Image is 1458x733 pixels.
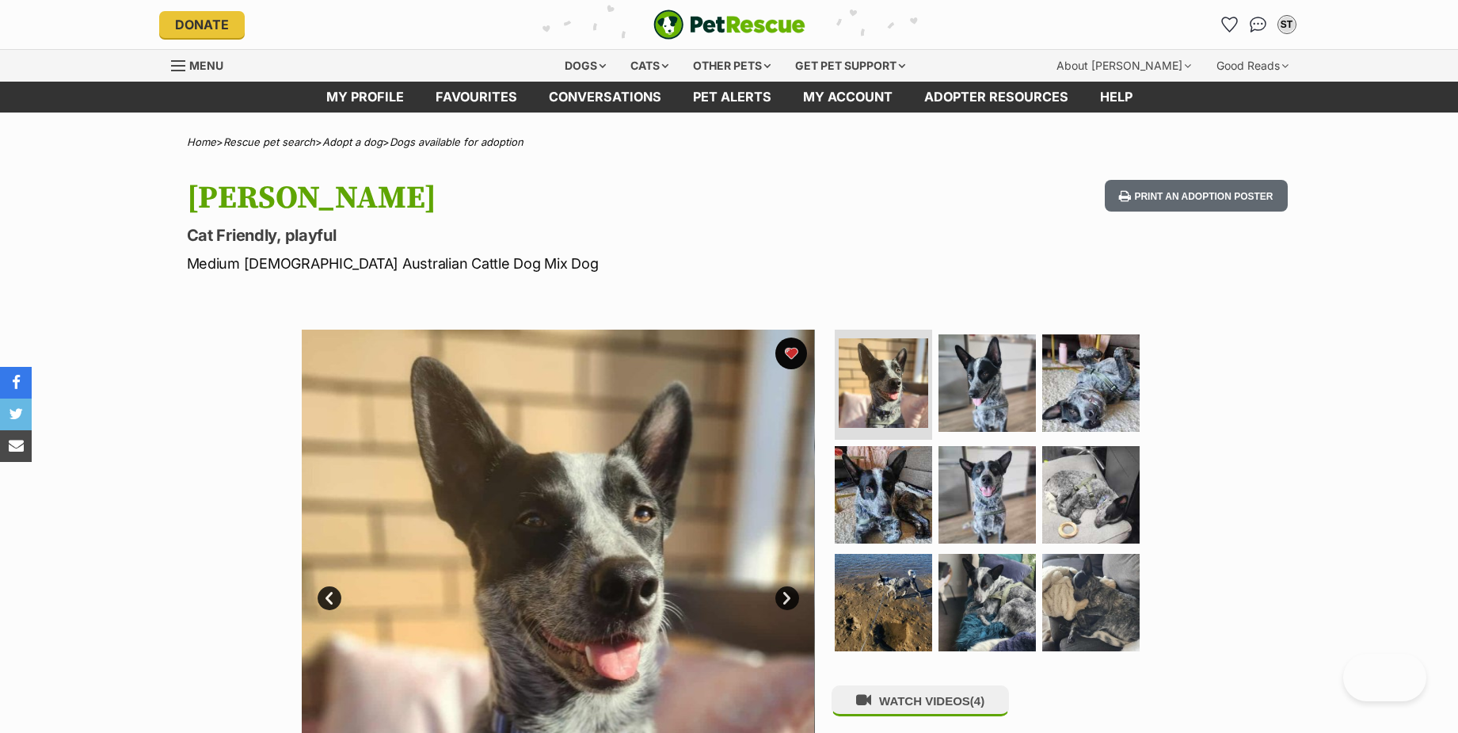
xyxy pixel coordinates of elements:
[775,338,807,369] button: favourite
[784,50,916,82] div: Get pet support
[187,180,857,216] h1: [PERSON_NAME]
[1246,12,1271,37] a: Conversations
[420,82,533,113] a: Favourites
[970,694,984,708] span: (4)
[187,253,857,274] p: Medium [DEMOGRAPHIC_DATA] Australian Cattle Dog Mix Dog
[189,59,223,72] span: Menu
[1274,12,1300,37] button: My account
[832,685,1009,716] button: WATCH VIDEOS(4)
[908,82,1084,113] a: Adopter resources
[619,50,680,82] div: Cats
[1205,50,1300,82] div: Good Reads
[1250,17,1266,32] img: chat-41dd97257d64d25036548639549fe6c8038ab92f7586957e7f3b1b290dea8141.svg
[147,136,1311,148] div: > > >
[1217,12,1300,37] ul: Account quick links
[1045,50,1202,82] div: About [PERSON_NAME]
[322,136,383,148] a: Adopt a dog
[835,446,932,544] img: Photo of Tommy
[390,136,523,148] a: Dogs available for adoption
[1217,12,1243,37] a: Favourites
[310,82,420,113] a: My profile
[1042,554,1140,651] img: Photo of Tommy
[171,50,234,78] a: Menu
[1042,334,1140,432] img: Photo of Tommy
[653,10,805,40] a: PetRescue
[533,82,677,113] a: conversations
[1084,82,1148,113] a: Help
[187,136,216,148] a: Home
[938,554,1036,651] img: Photo of Tommy
[318,586,341,610] a: Prev
[775,586,799,610] a: Next
[223,136,315,148] a: Rescue pet search
[787,82,908,113] a: My account
[1279,17,1295,32] div: ST
[554,50,617,82] div: Dogs
[835,554,932,651] img: Photo of Tommy
[1042,446,1140,544] img: Photo of Tommy
[1343,654,1426,701] iframe: Help Scout Beacon - Open
[677,82,787,113] a: Pet alerts
[187,224,857,246] p: Cat Friendly, playful
[653,10,805,40] img: logo-e224e6f780fb5917bec1dbf3a21bbac754714ae5b6737aabdf751b685950b380.svg
[682,50,782,82] div: Other pets
[938,446,1036,544] img: Photo of Tommy
[839,338,928,428] img: Photo of Tommy
[159,11,245,38] a: Donate
[938,334,1036,432] img: Photo of Tommy
[1105,180,1287,212] button: Print an adoption poster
